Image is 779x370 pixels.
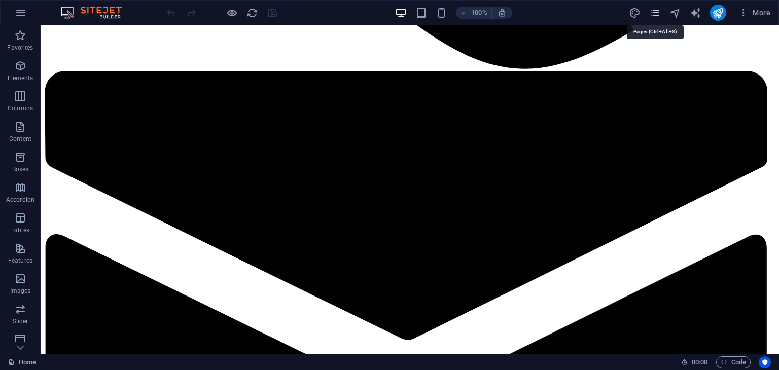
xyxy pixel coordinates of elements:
[58,7,134,19] img: Editor Logo
[226,7,238,19] button: Click here to leave preview mode and continue editing
[721,356,746,368] span: Code
[759,356,771,368] button: Usercentrics
[8,74,33,82] p: Elements
[734,5,774,21] button: More
[692,356,707,368] span: 00 00
[7,44,33,52] p: Favorites
[8,104,33,113] p: Columns
[471,7,487,19] h6: 100%
[669,7,682,19] button: navigator
[681,356,708,368] h6: Session time
[11,226,29,234] p: Tables
[699,358,700,366] span: :
[649,7,661,19] button: pages
[716,356,751,368] button: Code
[710,5,726,21] button: publish
[13,317,28,325] p: Slider
[629,7,641,19] i: Design (Ctrl+Alt+Y)
[498,8,507,17] i: On resize automatically adjust zoom level to fit chosen device.
[690,7,702,19] button: text_generator
[8,356,36,368] a: Click to cancel selection. Double-click to open Pages
[456,7,492,19] button: 100%
[669,7,681,19] i: Navigator
[246,7,258,19] i: Reload page
[246,7,258,19] button: reload
[738,8,770,18] span: More
[8,256,32,265] p: Features
[10,287,31,295] p: Images
[690,7,701,19] i: AI Writer
[12,165,29,173] p: Boxes
[629,7,641,19] button: design
[712,7,724,19] i: Publish
[9,135,31,143] p: Content
[6,196,34,204] p: Accordion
